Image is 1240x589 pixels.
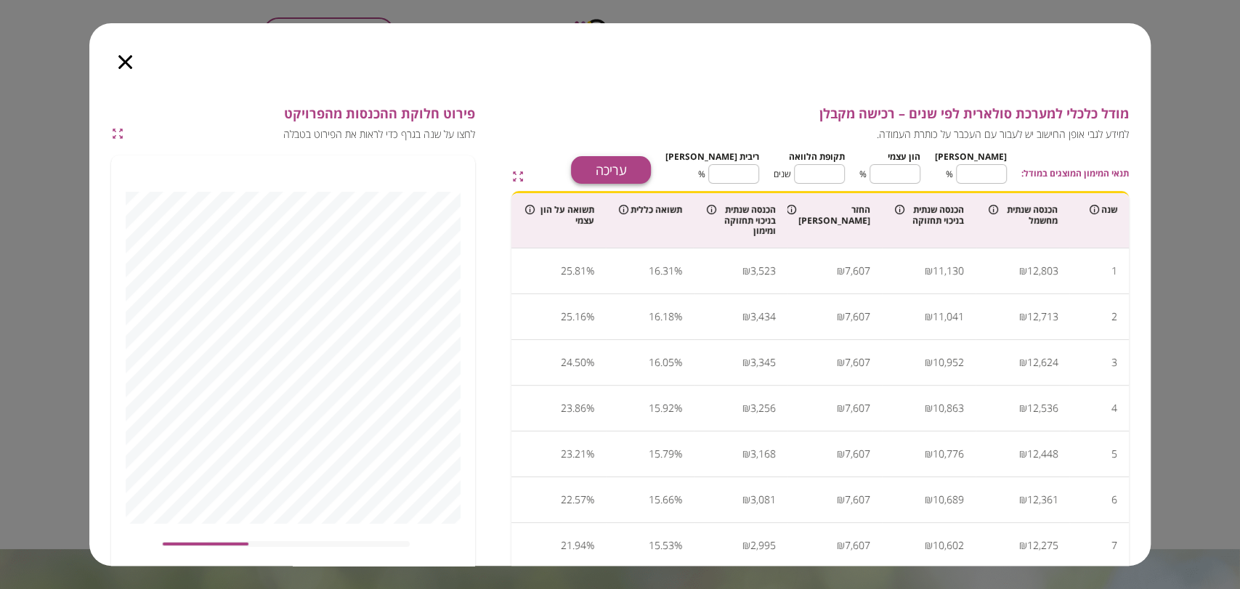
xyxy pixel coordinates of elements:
span: שנים [774,167,791,181]
div: 12,448 [1026,443,1058,465]
div: 25.81 [561,260,586,282]
span: למידע לגבי אופן החישוב יש לעבור עם העכבר על כותרת העמודה. [543,128,1130,142]
div: 15.92 [649,397,674,419]
div: 11,130 [933,260,964,282]
div: ₪ [1018,260,1026,282]
div: 7 [1111,535,1117,556]
div: ₪ [1018,443,1026,465]
div: 3,168 [750,443,776,465]
div: 10,602 [933,535,964,556]
div: 3,081 [750,489,776,511]
div: % [674,260,682,282]
span: פירוט חלוקת ההכנסות מהפרויקט [129,106,475,122]
span: % [698,167,705,181]
button: עריכה [571,156,651,184]
div: 21.94 [561,535,586,556]
div: 10,776 [933,443,964,465]
div: 2,995 [750,535,776,556]
div: ₪ [925,306,933,328]
div: 24.50 [561,352,586,373]
div: 7,607 [845,352,870,373]
div: 2 [1111,306,1117,328]
div: 3,345 [750,352,776,373]
div: 22.57 [561,489,586,511]
div: ₪ [742,306,750,328]
div: 5 [1111,443,1117,465]
div: 10,689 [933,489,964,511]
div: שנה [1081,205,1117,215]
div: ₪ [742,535,750,556]
div: ₪ [925,443,933,465]
div: 10,863 [933,397,964,419]
div: 12,275 [1026,535,1058,556]
span: % [859,167,867,181]
div: % [674,352,682,373]
div: 7,607 [845,535,870,556]
div: 3,434 [750,306,776,328]
div: % [586,397,594,419]
span: מודל כלכלי למערכת סולארית לפי שנים – רכישה מקבלן [543,106,1130,122]
div: 3,256 [750,397,776,419]
div: ₪ [1018,352,1026,373]
div: ₪ [837,443,845,465]
div: % [586,443,594,465]
div: 12,713 [1026,306,1058,328]
span: תקופת הלוואה [789,150,845,163]
div: ₪ [1018,306,1026,328]
div: 4 [1111,397,1117,419]
div: ₪ [925,489,933,511]
div: 15.53 [649,535,674,556]
div: תשואה כללית [617,205,682,215]
span: ריבית [PERSON_NAME] [665,150,759,163]
div: 15.79 [649,443,674,465]
div: ₪ [925,397,933,419]
div: החזר [PERSON_NAME] [801,205,870,226]
div: 11,041 [933,306,964,328]
div: 12,536 [1026,397,1058,419]
div: 12,361 [1026,489,1058,511]
div: תשואה על הון עצמי [525,205,594,226]
div: % [586,260,594,282]
span: לחצו על שנה בגרף כדי לראות את הפירוט בטבלה [129,128,475,142]
div: ₪ [837,397,845,419]
div: 7,607 [845,306,870,328]
div: 6 [1111,489,1117,511]
div: הכנסה שנתית בניכוי תחזוקה ומימון [707,205,776,236]
div: % [674,535,682,556]
div: 15.66 [649,489,674,511]
div: 3 [1111,352,1117,373]
div: 7,607 [845,397,870,419]
div: 10,952 [933,352,964,373]
div: 12,624 [1026,352,1058,373]
div: % [674,306,682,328]
div: 3,523 [750,260,776,282]
div: ₪ [837,260,845,282]
div: 7,607 [845,489,870,511]
div: 23.86 [561,397,586,419]
div: ₪ [925,352,933,373]
div: 12,803 [1026,260,1058,282]
div: % [586,535,594,556]
div: ₪ [837,306,845,328]
div: הכנסה שנתית מחשמל [989,205,1058,226]
div: 7,607 [845,443,870,465]
div: % [674,443,682,465]
div: ₪ [1018,397,1026,419]
div: 16.05 [649,352,674,373]
div: ₪ [837,352,845,373]
div: ₪ [925,260,933,282]
span: הון עצמי [888,150,920,163]
div: ₪ [742,260,750,282]
div: ₪ [925,535,933,556]
div: % [586,489,594,511]
div: 16.18 [649,306,674,328]
span: % [946,167,953,181]
div: % [674,397,682,419]
div: ₪ [742,489,750,511]
div: ₪ [837,489,845,511]
span: תנאי המימון המוצגים במודל: [1021,166,1129,180]
div: % [586,352,594,373]
div: 1 [1111,260,1117,282]
div: ₪ [742,443,750,465]
div: ₪ [1018,535,1026,556]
